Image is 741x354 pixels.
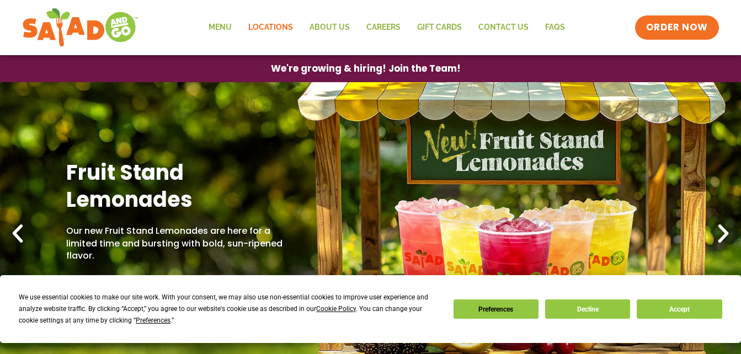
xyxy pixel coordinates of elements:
[470,15,537,40] a: Contact Us
[358,15,409,40] a: Careers
[637,299,722,319] button: Accept
[22,6,138,50] img: new-SAG-logo-768×292
[254,56,477,82] a: We're growing & hiring! Join the Team!
[301,15,358,40] a: About Us
[200,15,240,40] a: Menu
[271,64,461,73] span: We're growing & hiring! Join the Team!
[545,299,630,319] button: Decline
[635,15,719,40] a: ORDER NOW
[6,222,30,246] div: Previous slide
[200,15,573,40] nav: Menu
[136,317,170,324] span: Preferences
[66,225,289,262] p: Our new Fruit Stand Lemonades are here for a limited time and bursting with bold, sun-ripened fla...
[66,159,289,213] h2: Fruit Stand Lemonades
[19,292,440,326] div: We use essential cookies to make our site work. With your consent, we may also use non-essential ...
[537,15,573,40] a: FAQs
[454,299,539,319] button: Preferences
[646,21,708,34] span: ORDER NOW
[409,15,470,40] a: GIFT CARDS
[711,222,735,246] div: Next slide
[316,305,356,313] span: Cookie Policy
[240,15,301,40] a: Locations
